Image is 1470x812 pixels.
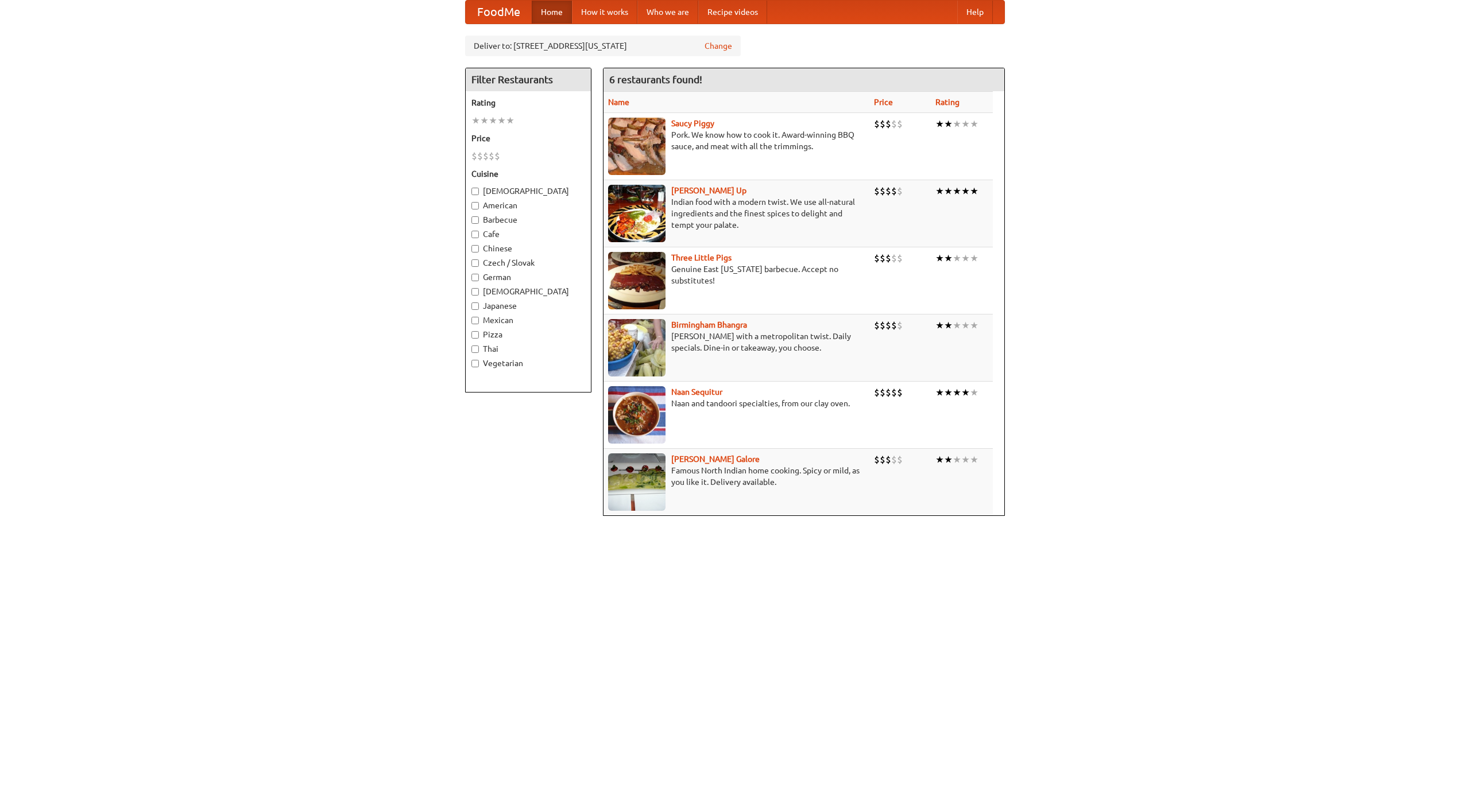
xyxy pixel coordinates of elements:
[880,453,885,466] li: $
[471,245,479,252] input: Chinese
[480,114,489,127] li: ★
[953,252,961,265] li: ★
[897,185,903,197] li: $
[471,345,479,353] input: Thai
[874,319,880,332] li: $
[471,97,585,108] h5: Rating
[471,329,585,340] label: Pizza
[885,185,891,197] li: $
[874,386,880,399] li: $
[637,1,698,24] a: Who we are
[671,119,714,128] a: Saucy Piggy
[471,300,585,312] label: Japanese
[671,253,732,262] a: Three Little Pigs
[572,1,637,24] a: How it works
[608,465,865,488] p: Famous North Indian home cooking. Spicy or mild, as you like it. Delivery available.
[471,271,585,283] label: German
[506,114,514,127] li: ★
[970,319,978,332] li: ★
[970,386,978,399] li: ★
[477,150,483,162] li: $
[471,114,480,127] li: ★
[935,98,960,107] a: Rating
[874,453,880,466] li: $
[880,185,885,197] li: $
[471,228,585,240] label: Cafe
[944,386,953,399] li: ★
[471,259,479,267] input: Czech / Slovak
[891,386,897,399] li: $
[471,358,585,369] label: Vegetarian
[671,454,760,464] a: [PERSON_NAME] Galore
[466,68,591,91] h4: Filter Restaurants
[608,386,666,444] img: naansequitur.jpg
[494,150,500,162] li: $
[970,185,978,197] li: ★
[471,343,585,355] label: Thai
[891,252,897,265] li: $
[953,118,961,130] li: ★
[671,186,746,195] a: [PERSON_NAME] Up
[961,185,970,197] li: ★
[944,118,953,130] li: ★
[471,231,479,238] input: Cafe
[953,319,961,332] li: ★
[471,243,585,254] label: Chinese
[471,168,585,180] h5: Cuisine
[935,453,944,466] li: ★
[970,453,978,466] li: ★
[897,118,903,130] li: $
[897,252,903,265] li: $
[497,114,506,127] li: ★
[935,319,944,332] li: ★
[874,118,880,130] li: $
[471,274,479,281] input: German
[874,252,880,265] li: $
[885,252,891,265] li: $
[897,386,903,399] li: $
[471,257,585,269] label: Czech / Slovak
[897,319,903,332] li: $
[944,319,953,332] li: ★
[608,185,666,242] img: curryup.jpg
[608,331,865,353] p: [PERSON_NAME] with a metropolitan twist. Daily specials. Dine-in or takeaway, you choose.
[961,319,970,332] li: ★
[471,133,585,144] h5: Price
[471,302,479,310] input: Japanese
[471,200,585,211] label: American
[944,453,953,466] li: ★
[880,252,885,265] li: $
[608,196,865,231] p: Indian food with a modern twist. We use all-natural ingredients and the finest spices to delight ...
[944,185,953,197] li: ★
[471,288,479,296] input: [DEMOGRAPHIC_DATA]
[483,150,489,162] li: $
[471,185,585,197] label: [DEMOGRAPHIC_DATA]
[671,387,722,397] a: Naan Sequitur
[953,453,961,466] li: ★
[935,386,944,399] li: ★
[891,118,897,130] li: $
[961,252,970,265] li: ★
[471,317,479,324] input: Mexican
[885,118,891,130] li: $
[885,453,891,466] li: $
[961,386,970,399] li: ★
[608,98,629,107] a: Name
[465,36,741,56] div: Deliver to: [STREET_ADDRESS][US_STATE]
[705,40,732,52] a: Change
[874,185,880,197] li: $
[608,319,666,376] img: bhangra.jpg
[471,188,479,195] input: [DEMOGRAPHIC_DATA]
[953,386,961,399] li: ★
[897,453,903,466] li: $
[608,129,865,152] p: Pork. We know how to cook it. Award-winning BBQ sauce, and meat with all the trimmings.
[891,453,897,466] li: $
[608,118,666,175] img: saucy.jpg
[471,331,479,339] input: Pizza
[880,118,885,130] li: $
[891,319,897,332] li: $
[471,202,479,209] input: American
[970,118,978,130] li: ★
